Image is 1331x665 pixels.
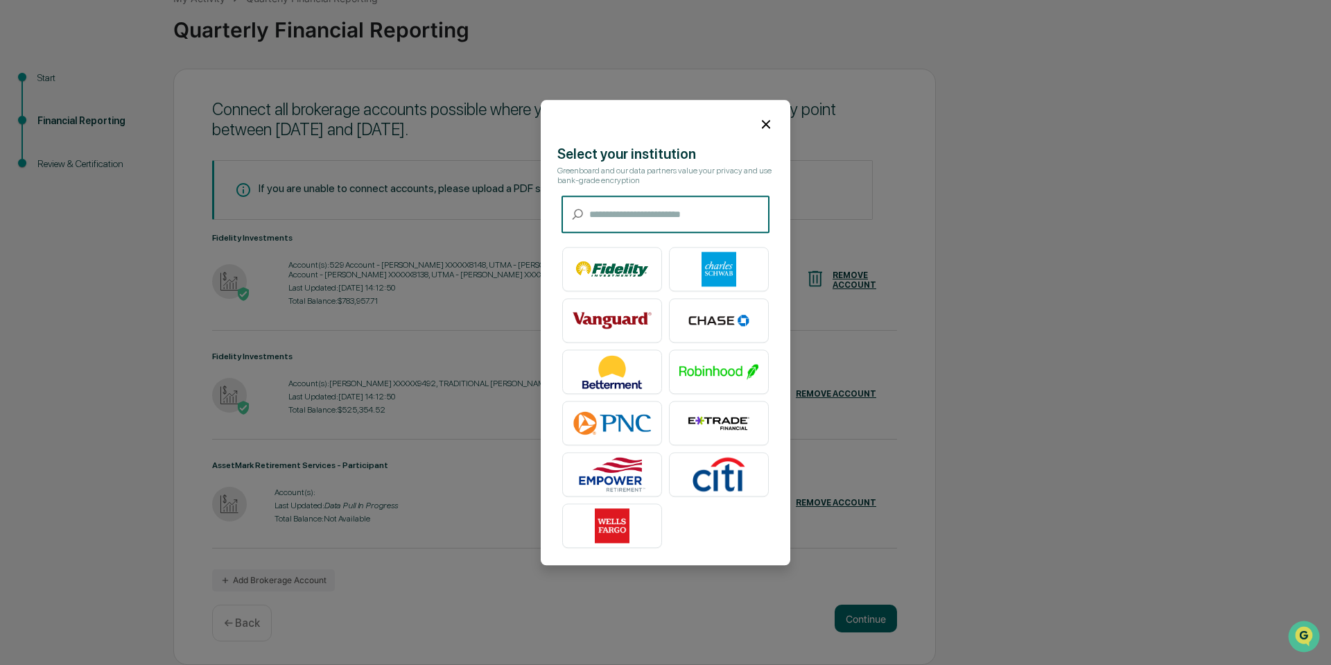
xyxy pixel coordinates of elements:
[114,175,172,189] span: Attestations
[14,176,25,187] div: 🖐️
[236,110,252,127] button: Start new chat
[679,406,758,440] img: E*TRADE
[557,166,774,185] div: Greenboard and our data partners value your privacy and use bank-grade encryption
[573,457,652,492] img: Empower Retirement
[28,175,89,189] span: Preclearance
[8,196,93,221] a: 🔎Data Lookup
[1287,619,1324,657] iframe: Open customer support
[14,29,252,51] p: How can we help?
[557,146,774,162] div: Select your institution
[101,176,112,187] div: 🗄️
[679,354,758,389] img: Robinhood
[47,106,227,120] div: Start new chat
[679,303,758,338] img: Chase
[573,354,652,389] img: Betterment
[95,169,177,194] a: 🗄️Attestations
[573,303,652,338] img: Vanguard
[28,201,87,215] span: Data Lookup
[47,120,175,131] div: We're available if you need us!
[8,169,95,194] a: 🖐️Preclearance
[14,202,25,214] div: 🔎
[679,457,758,492] img: Citibank
[14,106,39,131] img: 1746055101610-c473b297-6a78-478c-a979-82029cc54cd1
[98,234,168,245] a: Powered byPylon
[573,508,652,543] img: Wells Fargo
[573,252,652,286] img: Fidelity Investments
[573,406,652,440] img: PNC
[679,252,758,286] img: Charles Schwab
[138,235,168,245] span: Pylon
